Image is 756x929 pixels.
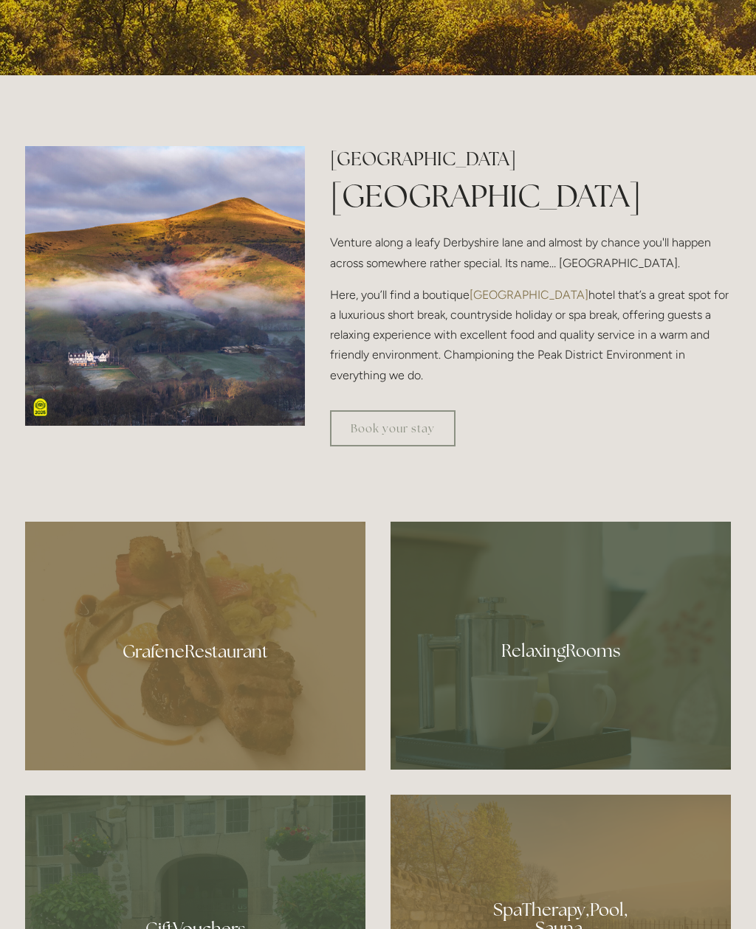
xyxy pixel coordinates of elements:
[330,410,456,446] a: Book your stay
[25,522,365,770] a: Cutlet and shoulder of Cabrito goat, smoked aubergine, beetroot terrine, savoy cabbage, melting b...
[330,146,731,172] h2: [GEOGRAPHIC_DATA]
[391,522,731,770] a: photo of a tea tray and its cups, Losehill House
[470,288,588,302] a: [GEOGRAPHIC_DATA]
[330,285,731,385] p: Here, you’ll find a boutique hotel that’s a great spot for a luxurious short break, countryside h...
[330,174,731,218] h1: [GEOGRAPHIC_DATA]
[330,232,731,272] p: Venture along a leafy Derbyshire lane and almost by chance you'll happen across somewhere rather ...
